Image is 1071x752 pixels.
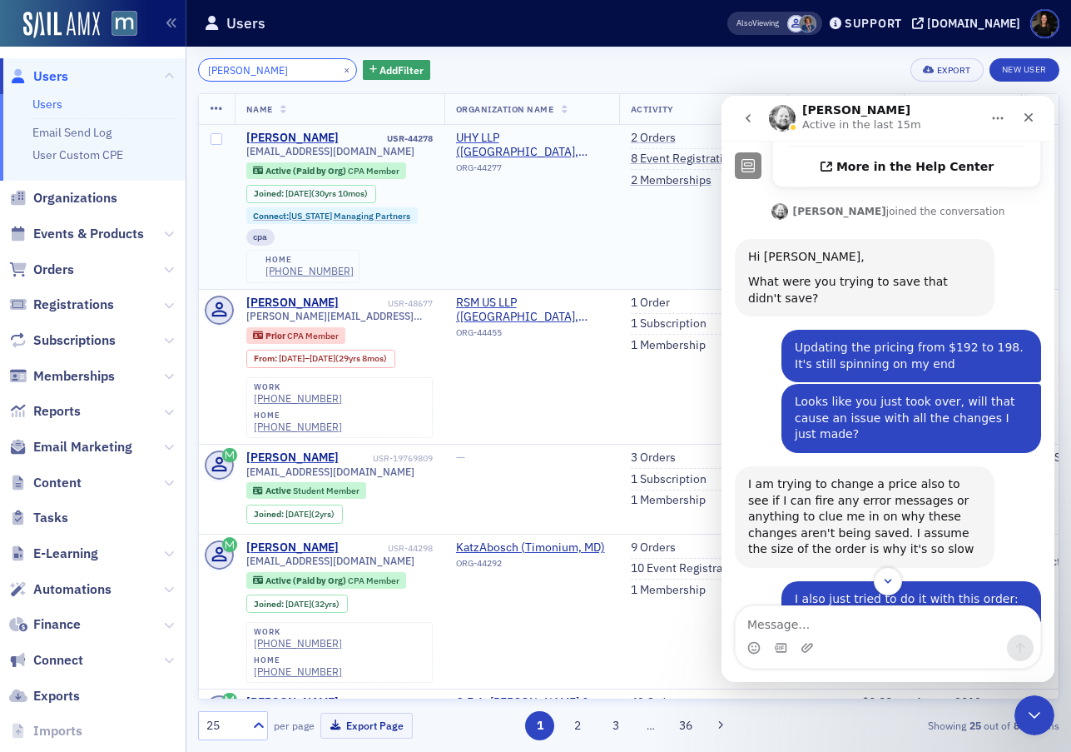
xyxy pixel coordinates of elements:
span: — [456,450,465,465]
a: User Custom CPE [32,147,123,162]
iframe: To enrich screen reader interactions, please activate Accessibility in Grammarly extension settings [721,96,1054,682]
span: [DATE] [285,187,311,199]
a: 10 Event Registrations [631,561,749,576]
a: [PERSON_NAME] [246,451,339,466]
div: Joined: 1994-09-23 00:00:00 [246,185,376,203]
span: Joined : [254,188,285,199]
div: Showing out of items [784,718,1059,733]
a: [PERSON_NAME] [246,695,339,710]
div: USR-19769809 [341,453,433,464]
a: 2 Memberships [631,173,712,188]
a: Active Student Member [253,486,359,496]
span: Connect : [253,210,289,222]
span: KatzAbosch (Timonium, MD) [456,540,607,555]
div: home [254,655,342,665]
div: Support [845,16,902,31]
div: Connect: [246,207,419,224]
div: [PHONE_NUMBER] [254,637,342,650]
a: 1 Membership [631,583,706,598]
button: 2 [563,711,593,740]
a: 42 Orders [631,695,682,710]
div: work [254,382,342,392]
div: Export [937,66,971,75]
a: [PERSON_NAME] [246,131,339,146]
a: Connect [9,651,83,670]
a: 9 Orders [631,540,676,555]
a: Finance [9,615,81,634]
a: Active (Paid by Org) CPA Member [253,165,399,176]
div: USR-45344 [341,698,433,709]
span: Chris Dougherty [799,15,816,32]
a: New User [989,58,1059,82]
a: RSM US LLP ([GEOGRAPHIC_DATA], [GEOGRAPHIC_DATA]) [456,296,607,325]
a: Email Marketing [9,438,132,456]
div: Joined: 2023-07-25 00:00:00 [246,505,343,523]
a: Subscriptions [9,331,116,350]
span: Automations [33,580,112,599]
a: Users [32,97,62,112]
a: [PHONE_NUMBER] [254,392,342,405]
div: From: 1992-05-18 00:00:00 [246,350,395,368]
strong: 25 [966,718,984,733]
a: UHY LLP ([GEOGRAPHIC_DATA], [GEOGRAPHIC_DATA]) [456,131,607,160]
div: – (29yrs 8mos) [279,353,387,364]
span: Organizations [33,189,117,207]
div: (30yrs 10mos) [285,188,368,199]
span: [DATE] [285,508,311,520]
div: [DOMAIN_NAME] [927,16,1020,31]
span: [DATE] [279,352,305,364]
a: Reports [9,402,81,421]
div: (2yrs) [285,509,335,520]
div: Also [736,17,752,28]
span: Viewing [736,17,779,29]
div: Active (Paid by Org): Active (Paid by Org): CPA Member [246,162,407,179]
button: 36 [671,711,700,740]
span: [DATE] [285,598,311,610]
span: Amex : x2012 [915,695,981,710]
div: ORG-44455 [456,327,607,344]
div: (32yrs) [285,599,340,610]
button: 3 [601,711,630,740]
span: … [639,718,662,733]
a: SailAMX [23,12,100,38]
a: Orders [9,261,74,279]
span: [PERSON_NAME][EMAIL_ADDRESS][PERSON_NAME][DOMAIN_NAME] [246,310,433,322]
a: 1 Subscription [631,316,707,331]
a: 2 Orders [631,131,676,146]
a: 1 Order [631,296,670,311]
a: Registrations [9,296,114,314]
span: Subscriptions [33,331,116,350]
a: 1 Subscription [631,472,707,487]
span: E-Learning [33,545,98,563]
a: [PERSON_NAME] [246,540,339,555]
span: Prior [265,330,287,341]
a: Connect:[US_STATE] Managing Partners [253,211,410,222]
div: USR-44278 [341,133,433,144]
span: Imports [33,722,82,740]
strong: 880 [1010,718,1034,733]
a: Content [9,474,82,492]
a: Memberships [9,367,115,386]
div: Prior: Prior: CPA Member [246,327,346,344]
span: CPA Member [348,165,399,177]
span: [EMAIL_ADDRESS][DOMAIN_NAME] [246,555,414,567]
a: 3 Orders [631,451,676,466]
span: Tasks [33,509,68,527]
span: Registrations [33,296,114,314]
span: Organization Name [456,103,554,115]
